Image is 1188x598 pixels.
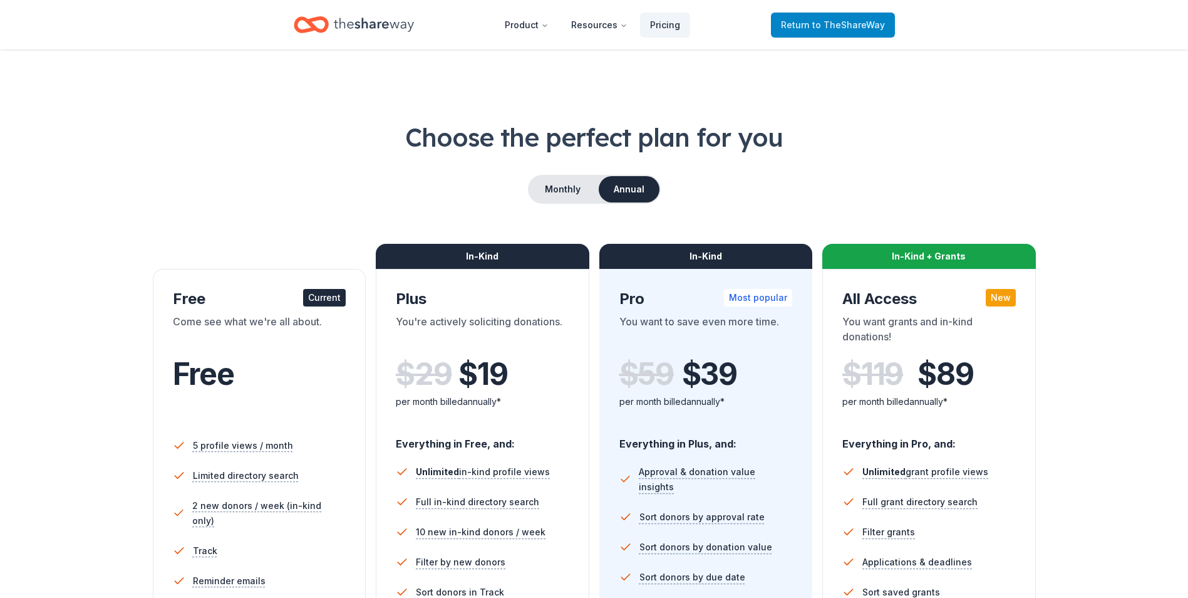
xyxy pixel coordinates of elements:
[619,394,793,409] div: per month billed annually*
[639,510,765,525] span: Sort donors by approval rate
[862,525,915,540] span: Filter grants
[682,357,737,392] span: $ 39
[986,289,1016,307] div: New
[842,426,1016,452] div: Everything in Pro, and:
[619,314,793,349] div: You want to save even more time.
[495,13,559,38] button: Product
[173,314,346,349] div: Come see what we're all about.
[724,289,792,307] div: Most popular
[640,13,690,38] a: Pricing
[303,289,346,307] div: Current
[173,289,346,309] div: Free
[561,13,638,38] button: Resources
[639,540,772,555] span: Sort donors by donation value
[619,289,793,309] div: Pro
[842,394,1016,409] div: per month billed annually*
[862,466,988,477] span: grant profile views
[50,120,1138,155] h1: Choose the perfect plan for you
[193,438,293,453] span: 5 profile views / month
[416,555,505,570] span: Filter by new donors
[639,464,792,495] span: Approval & donation value insights
[396,289,569,309] div: Plus
[416,466,550,477] span: in-kind profile views
[193,574,266,589] span: Reminder emails
[599,176,659,202] button: Annual
[416,525,545,540] span: 10 new in-kind donors / week
[376,244,589,269] div: In-Kind
[396,426,569,452] div: Everything in Free, and:
[458,357,507,392] span: $ 19
[862,495,978,510] span: Full grant directory search
[862,466,906,477] span: Unlimited
[173,355,234,392] span: Free
[639,570,745,585] span: Sort donors by due date
[192,498,346,528] span: 2 new donors / week (in-kind only)
[842,289,1016,309] div: All Access
[294,10,414,39] a: Home
[396,314,569,349] div: You're actively soliciting donations.
[416,495,539,510] span: Full in-kind directory search
[862,555,972,570] span: Applications & deadlines
[822,244,1036,269] div: In-Kind + Grants
[193,468,299,483] span: Limited directory search
[416,466,459,477] span: Unlimited
[771,13,895,38] a: Returnto TheShareWay
[781,18,885,33] span: Return
[396,394,569,409] div: per month billed annually*
[495,10,690,39] nav: Main
[599,244,813,269] div: In-Kind
[812,19,885,30] span: to TheShareWay
[529,176,596,202] button: Monthly
[619,426,793,452] div: Everything in Plus, and:
[193,543,217,559] span: Track
[917,357,973,392] span: $ 89
[842,314,1016,349] div: You want grants and in-kind donations!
